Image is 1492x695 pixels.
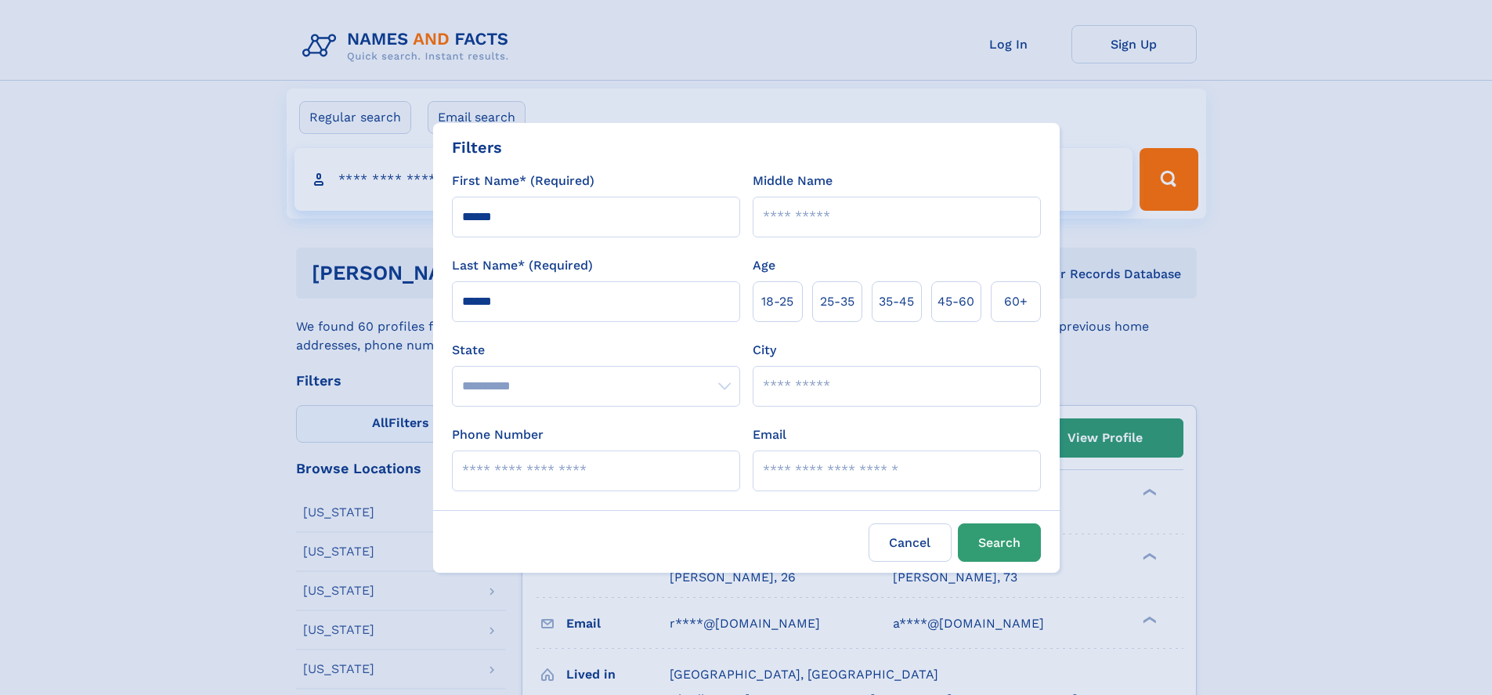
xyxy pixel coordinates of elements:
[452,136,502,159] div: Filters
[820,292,854,311] span: 25‑35
[753,172,833,190] label: Middle Name
[958,523,1041,562] button: Search
[753,425,786,444] label: Email
[1004,292,1028,311] span: 60+
[452,425,544,444] label: Phone Number
[879,292,914,311] span: 35‑45
[761,292,793,311] span: 18‑25
[753,256,775,275] label: Age
[937,292,974,311] span: 45‑60
[452,172,594,190] label: First Name* (Required)
[753,341,776,360] label: City
[869,523,952,562] label: Cancel
[452,256,593,275] label: Last Name* (Required)
[452,341,740,360] label: State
